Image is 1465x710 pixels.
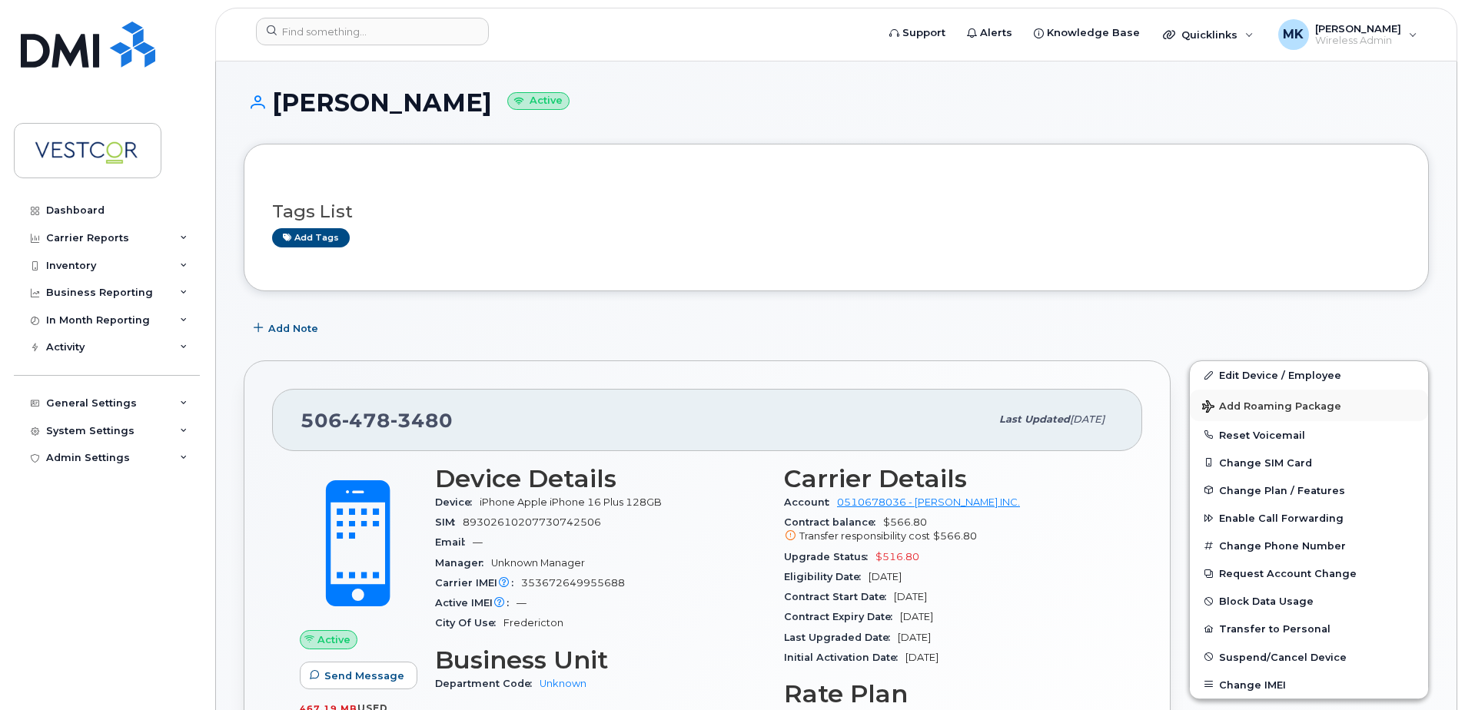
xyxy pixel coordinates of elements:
[1190,615,1428,642] button: Transfer to Personal
[244,89,1429,116] h1: [PERSON_NAME]
[869,571,902,582] span: [DATE]
[894,591,927,602] span: [DATE]
[1190,421,1428,449] button: Reset Voicemail
[784,571,869,582] span: Eligibility Date
[875,551,919,562] span: $516.80
[1190,559,1428,587] button: Request Account Change
[463,516,601,528] span: 89302610207730742506
[491,557,585,569] span: Unknown Manager
[1070,413,1105,425] span: [DATE]
[435,617,503,629] span: City Of Use
[898,632,931,643] span: [DATE]
[1190,476,1428,504] button: Change Plan / Features
[301,409,453,432] span: 506
[507,92,570,110] small: Active
[503,617,563,629] span: Fredericton
[784,680,1115,708] h3: Rate Plan
[933,530,977,542] span: $566.80
[1190,643,1428,671] button: Suspend/Cancel Device
[244,314,331,342] button: Add Note
[1190,587,1428,615] button: Block Data Usage
[342,409,390,432] span: 478
[435,536,473,548] span: Email
[784,516,1115,544] span: $566.80
[837,496,1020,508] a: 0510678036 - [PERSON_NAME] INC.
[300,662,417,689] button: Send Message
[435,577,521,589] span: Carrier IMEI
[999,413,1070,425] span: Last updated
[1202,400,1341,415] span: Add Roaming Package
[784,496,837,508] span: Account
[1190,361,1428,389] a: Edit Device / Employee
[1219,484,1345,496] span: Change Plan / Features
[1190,390,1428,421] button: Add Roaming Package
[272,202,1400,221] h3: Tags List
[435,496,480,508] span: Device
[435,516,463,528] span: SIM
[480,496,662,508] span: iPhone Apple iPhone 16 Plus 128GB
[784,632,898,643] span: Last Upgraded Date
[900,611,933,622] span: [DATE]
[1190,504,1428,532] button: Enable Call Forwarding
[1190,532,1428,559] button: Change Phone Number
[799,530,930,542] span: Transfer responsibility cost
[521,577,625,589] span: 353672649955688
[324,669,404,683] span: Send Message
[317,632,350,647] span: Active
[1190,449,1428,476] button: Change SIM Card
[1219,651,1347,662] span: Suspend/Cancel Device
[784,465,1115,493] h3: Carrier Details
[517,597,527,609] span: —
[784,551,875,562] span: Upgrade Status
[435,557,491,569] span: Manager
[1190,671,1428,698] button: Change IMEI
[473,536,483,548] span: —
[784,591,894,602] span: Contract Start Date
[435,678,540,689] span: Department Code
[1219,513,1344,524] span: Enable Call Forwarding
[390,409,453,432] span: 3480
[784,611,900,622] span: Contract Expiry Date
[540,678,586,689] a: Unknown
[784,516,883,528] span: Contract balance
[272,228,350,247] a: Add tags
[435,465,766,493] h3: Device Details
[435,597,517,609] span: Active IMEI
[784,652,905,663] span: Initial Activation Date
[905,652,938,663] span: [DATE]
[435,646,766,674] h3: Business Unit
[268,321,318,336] span: Add Note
